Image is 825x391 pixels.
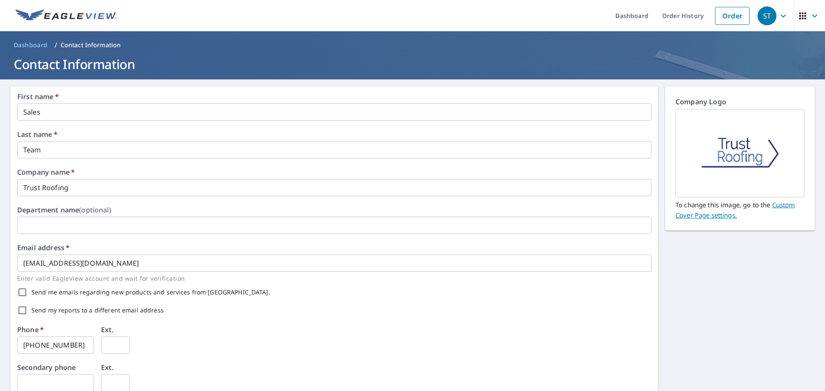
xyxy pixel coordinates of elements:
[10,38,815,52] nav: breadcrumb
[17,131,58,138] label: Last name
[675,197,804,220] p: To change this image, go to the
[31,289,270,295] label: Send me emails regarding new products and services from [GEOGRAPHIC_DATA].
[697,110,783,196] img: logo-nobackground-5000.png
[17,93,59,100] label: First name
[17,273,645,283] p: Enter valid EagleView account and wait for verification
[79,205,111,215] b: (optional)
[31,307,164,313] label: Send my reports to a different email address
[17,206,111,213] label: Department name
[101,326,114,333] label: Ext.
[55,40,57,50] li: /
[101,364,114,371] label: Ext.
[17,364,76,371] label: Secondary phone
[715,7,750,25] a: Order
[61,41,121,49] p: Contact Information
[17,244,70,251] label: Email address
[14,41,48,49] span: Dashboard
[15,9,117,22] img: EV Logo
[758,6,776,25] div: ST
[675,97,804,109] p: Company Logo
[17,326,44,333] label: Phone
[10,38,51,52] a: Dashboard
[10,55,815,73] h1: Contact Information
[17,169,75,176] label: Company name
